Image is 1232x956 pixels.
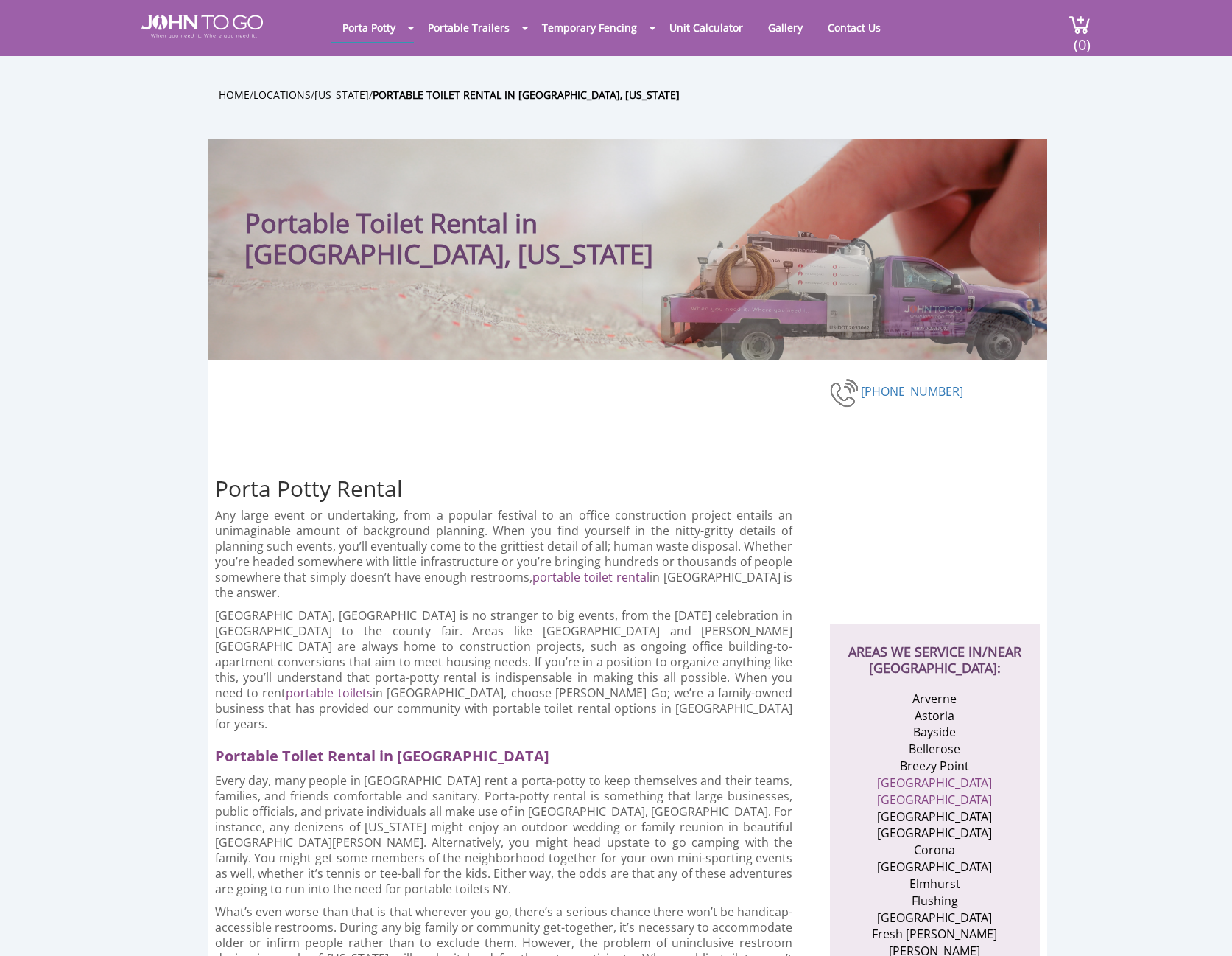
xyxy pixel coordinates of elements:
a: [PHONE_NUMBER] [861,383,963,399]
ul: / / / [219,86,1058,103]
li: Astoria [863,708,1007,725]
p: Any large event or undertaking, from a popular festival to an office construction project entails... [215,508,793,601]
a: Portable Trailers [417,13,521,42]
li: Bellerose [863,741,1007,758]
img: Truck [642,223,1040,360]
img: cart a [1069,15,1091,35]
li: [GEOGRAPHIC_DATA] [863,910,1007,927]
a: Temporary Fencing [531,13,648,42]
img: Portable Toilet Rental in Queens County, New York - Porta Potty [830,377,861,409]
a: portable toilet rental [532,569,650,585]
h1: Portable Toilet Rental in [GEOGRAPHIC_DATA], [US_STATE] [244,168,719,270]
li: Elmhurst [863,876,1007,893]
a: Gallery [757,13,814,42]
p: [GEOGRAPHIC_DATA], [GEOGRAPHIC_DATA] is no stranger to big events, from the [DATE] celebration in... [215,608,793,732]
a: Contact Us [817,13,892,42]
li: Arverne [863,691,1007,708]
h2: AREAS WE SERVICE IN/NEAR [GEOGRAPHIC_DATA]: [845,624,1025,676]
a: [GEOGRAPHIC_DATA] [877,775,992,791]
a: Unit Calculator [658,13,754,42]
li: Fresh [PERSON_NAME] [863,926,1007,943]
span: Porta Potty Rental [215,473,403,503]
a: Home [219,88,250,102]
a: portable toilets [286,685,373,701]
a: Porta Potty [331,13,406,42]
span: (0) [1073,23,1091,55]
li: [GEOGRAPHIC_DATA] [863,825,1007,842]
li: Corona [863,842,1007,859]
p: Every day, many people in [GEOGRAPHIC_DATA] rent a porta-potty to keep themselves and their teams... [215,773,793,897]
a: [US_STATE] [314,88,369,102]
a: Portable Toilet Rental in [GEOGRAPHIC_DATA], [US_STATE] [373,88,680,102]
a: [GEOGRAPHIC_DATA] [877,792,992,808]
h2: Portable Toilet Rental in [GEOGRAPHIC_DATA] [215,739,806,766]
li: [GEOGRAPHIC_DATA] [863,859,1007,876]
li: Breezy Point [863,758,1007,775]
img: JOHN to go [141,15,263,38]
li: Bayside [863,724,1007,741]
li: [GEOGRAPHIC_DATA] [863,809,1007,826]
a: Locations [253,88,311,102]
li: Flushing [863,893,1007,910]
